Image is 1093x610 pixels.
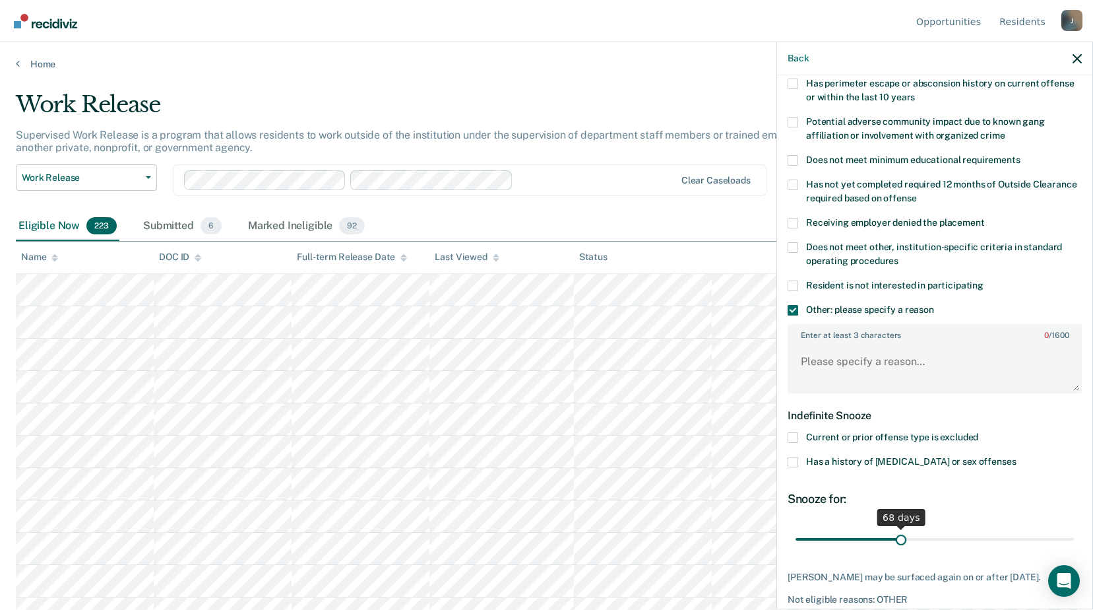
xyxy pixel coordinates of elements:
[788,399,1082,432] div: Indefinite Snooze
[788,53,809,64] button: Back
[681,175,751,186] div: Clear caseloads
[788,594,1082,605] div: Not eligible reasons: OTHER
[1061,10,1082,31] div: J
[806,217,985,228] span: Receiving employer denied the placement
[16,58,1077,70] a: Home
[86,217,117,234] span: 223
[788,572,1082,583] div: [PERSON_NAME] may be surfaced again on or after [DATE].
[789,325,1080,340] label: Enter at least 3 characters
[141,212,224,241] div: Submitted
[16,91,836,129] div: Work Release
[245,212,367,241] div: Marked Ineligible
[16,212,119,241] div: Eligible Now
[788,492,1082,506] div: Snooze for:
[579,252,608,263] div: Status
[806,456,1016,467] span: Has a history of [MEDICAL_DATA] or sex offenses
[806,116,1045,141] span: Potential adverse community impact due to known gang affiliation or involvement with organized crime
[806,179,1077,203] span: Has not yet completed required 12 months of Outside Clearance required based on offense
[806,242,1062,266] span: Does not meet other, institution-specific criteria in standard operating procedures
[21,252,58,263] div: Name
[806,304,934,315] span: Other: please specify a reason
[806,78,1074,102] span: Has perimeter escape or absconsion history on current offense or within the last 10 years
[159,252,201,263] div: DOC ID
[201,217,222,234] span: 6
[1044,331,1069,340] span: / 1600
[1048,565,1080,597] div: Open Intercom Messenger
[435,252,499,263] div: Last Viewed
[16,129,827,154] p: Supervised Work Release is a program that allows residents to work outside of the institution und...
[1044,331,1049,340] span: 0
[339,217,365,234] span: 92
[877,509,925,526] div: 68 days
[14,14,77,28] img: Recidiviz
[297,252,407,263] div: Full-term Release Date
[806,280,984,290] span: Resident is not interested in participating
[806,154,1020,165] span: Does not meet minimum educational requirements
[1061,10,1082,31] button: Profile dropdown button
[22,172,141,184] span: Work Release
[806,432,978,442] span: Current or prior offense type is excluded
